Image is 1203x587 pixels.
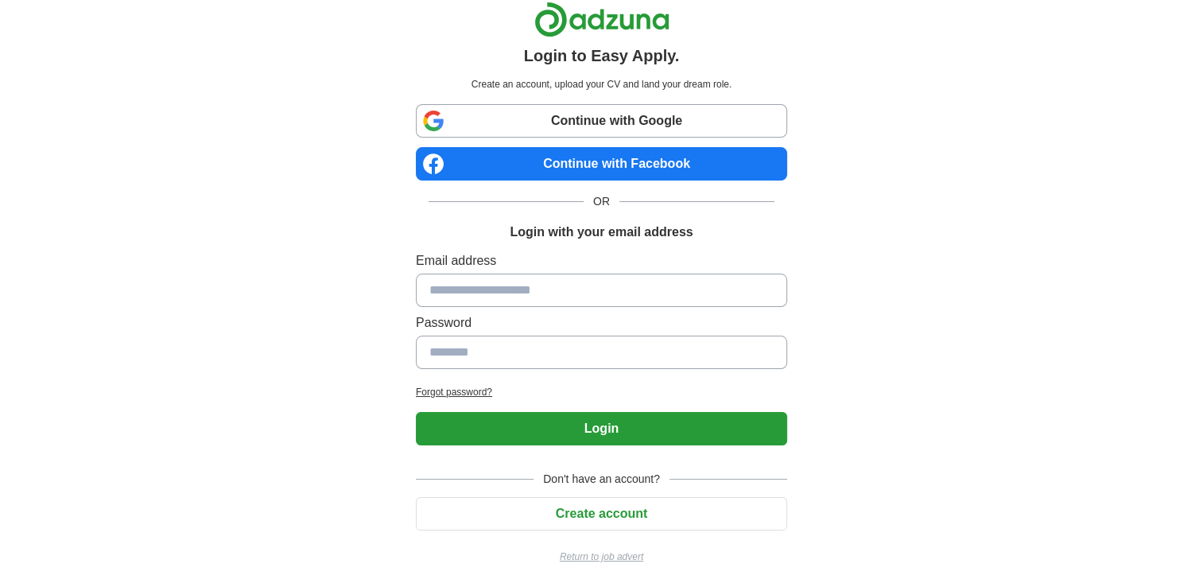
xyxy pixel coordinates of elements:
button: Login [416,412,787,445]
a: Continue with Google [416,104,787,138]
span: Don't have an account? [534,471,669,488]
label: Email address [416,251,787,270]
span: OR [584,193,619,210]
a: Return to job advert [416,550,787,564]
a: Continue with Facebook [416,147,787,181]
a: Create account [416,507,787,520]
img: Adzuna logo [534,2,669,37]
h1: Login to Easy Apply. [524,44,680,68]
h1: Login with your email address [510,223,693,242]
p: Create an account, upload your CV and land your dream role. [419,77,784,91]
button: Create account [416,497,787,531]
label: Password [416,313,787,332]
a: Forgot password? [416,385,787,399]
